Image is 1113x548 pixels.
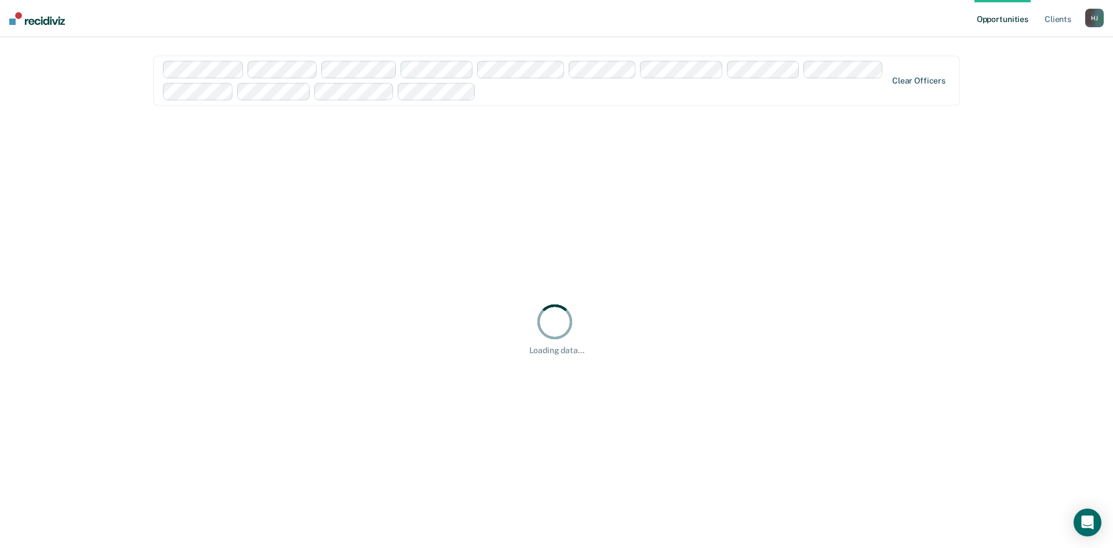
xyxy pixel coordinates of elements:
[529,346,584,355] div: Loading data...
[1074,509,1101,536] div: Open Intercom Messenger
[892,76,945,86] div: Clear officers
[1085,9,1104,27] button: HJ
[9,12,65,25] img: Recidiviz
[1085,9,1104,27] div: H J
